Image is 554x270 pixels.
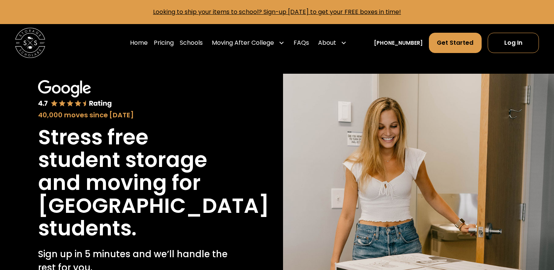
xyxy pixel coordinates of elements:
div: Moving After College [212,38,274,47]
div: About [318,38,336,47]
h1: students. [38,217,136,240]
div: Moving After College [209,32,288,53]
a: FAQs [294,32,309,53]
a: [PHONE_NUMBER] [374,39,423,47]
a: Looking to ship your items to school? Sign-up [DATE] to get your FREE boxes in time! [153,8,401,16]
a: Home [130,32,148,53]
a: Get Started [429,33,481,53]
img: Google 4.7 star rating [38,80,112,108]
a: Pricing [154,32,174,53]
div: About [315,32,350,53]
div: 40,000 moves since [DATE] [38,110,233,120]
h1: Stress free student storage and moving for [38,126,233,194]
img: Storage Scholars main logo [15,28,45,58]
a: Log In [488,33,539,53]
a: Schools [180,32,203,53]
h1: [GEOGRAPHIC_DATA] [38,194,269,217]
